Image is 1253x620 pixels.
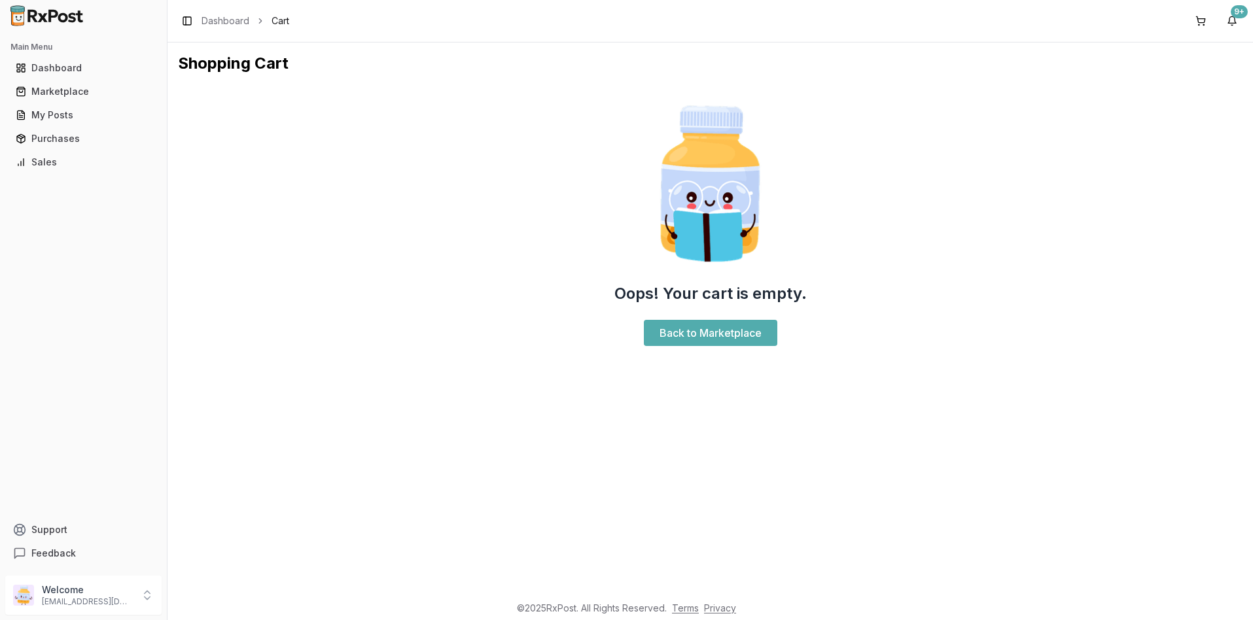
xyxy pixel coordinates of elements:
button: Support [5,518,162,542]
h2: Oops! Your cart is empty. [614,283,807,304]
a: Dashboard [10,56,156,80]
div: 9+ [1231,5,1248,18]
a: My Posts [10,103,156,127]
div: My Posts [16,109,151,122]
div: Sales [16,156,151,169]
a: Terms [672,602,699,613]
button: Dashboard [5,58,162,78]
a: Marketplace [10,80,156,103]
div: Marketplace [16,85,151,98]
div: Purchases [16,132,151,145]
h1: Shopping Cart [178,53,1243,74]
h2: Main Menu [10,42,156,52]
button: My Posts [5,105,162,126]
p: [EMAIL_ADDRESS][DOMAIN_NAME] [42,596,133,607]
nav: breadcrumb [202,14,289,27]
button: Sales [5,152,162,173]
a: Dashboard [202,14,249,27]
p: Welcome [42,583,133,596]
div: Dashboard [16,61,151,75]
a: Privacy [704,602,736,613]
a: Sales [10,150,156,174]
button: 9+ [1222,10,1243,31]
span: Cart [272,14,289,27]
span: Feedback [31,547,76,560]
button: Marketplace [5,81,162,102]
a: Back to Marketplace [644,320,777,346]
img: User avatar [13,585,34,606]
button: Purchases [5,128,162,149]
a: Purchases [10,127,156,150]
img: Smart Pill Bottle [627,100,794,267]
button: Feedback [5,542,162,565]
img: RxPost Logo [5,5,89,26]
